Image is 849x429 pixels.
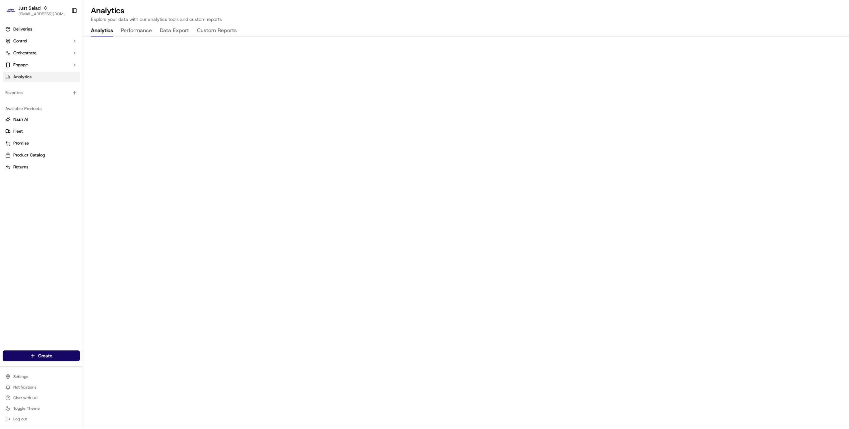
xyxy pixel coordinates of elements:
span: Engage [13,62,28,68]
span: Toggle Theme [13,406,40,411]
a: Deliveries [3,24,80,34]
h2: Analytics [91,5,841,16]
button: Log out [3,414,80,424]
span: Analytics [13,74,32,80]
span: Notifications [13,385,36,390]
button: Returns [3,162,80,172]
a: Product Catalog [5,152,77,158]
button: Data Export [160,25,189,36]
button: Create [3,350,80,361]
a: Nash AI [5,116,77,122]
button: Chat with us! [3,393,80,402]
button: Performance [121,25,152,36]
span: Control [13,38,27,44]
button: Control [3,36,80,46]
a: Analytics [3,72,80,82]
span: Chat with us! [13,395,37,400]
button: Engage [3,60,80,70]
button: Promise [3,138,80,149]
a: Returns [5,164,77,170]
button: Fleet [3,126,80,137]
span: Promise [13,140,29,146]
button: Just SaladJust Salad[EMAIL_ADDRESS][DOMAIN_NAME] [3,3,69,19]
span: Fleet [13,128,23,134]
button: Settings [3,372,80,381]
a: Promise [5,140,77,146]
span: Orchestrate [13,50,36,56]
a: Fleet [5,128,77,134]
p: Explore your data with our analytics tools and custom reports [91,16,841,23]
span: Create [38,352,52,359]
div: Favorites [3,88,80,98]
button: Custom Reports [197,25,237,36]
button: Toggle Theme [3,404,80,413]
iframe: To enrich screen reader interactions, please activate Accessibility in Grammarly extension settings [83,37,849,429]
span: Nash AI [13,116,28,122]
button: Orchestrate [3,48,80,58]
span: Settings [13,374,28,379]
div: Available Products [3,103,80,114]
span: Product Catalog [13,152,45,158]
button: Just Salad [19,5,40,11]
span: Deliveries [13,26,32,32]
button: Analytics [91,25,113,36]
button: Notifications [3,383,80,392]
span: Returns [13,164,28,170]
img: Just Salad [5,8,16,13]
button: [EMAIL_ADDRESS][DOMAIN_NAME] [19,11,66,17]
button: Product Catalog [3,150,80,160]
button: Nash AI [3,114,80,125]
span: Log out [13,416,27,422]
